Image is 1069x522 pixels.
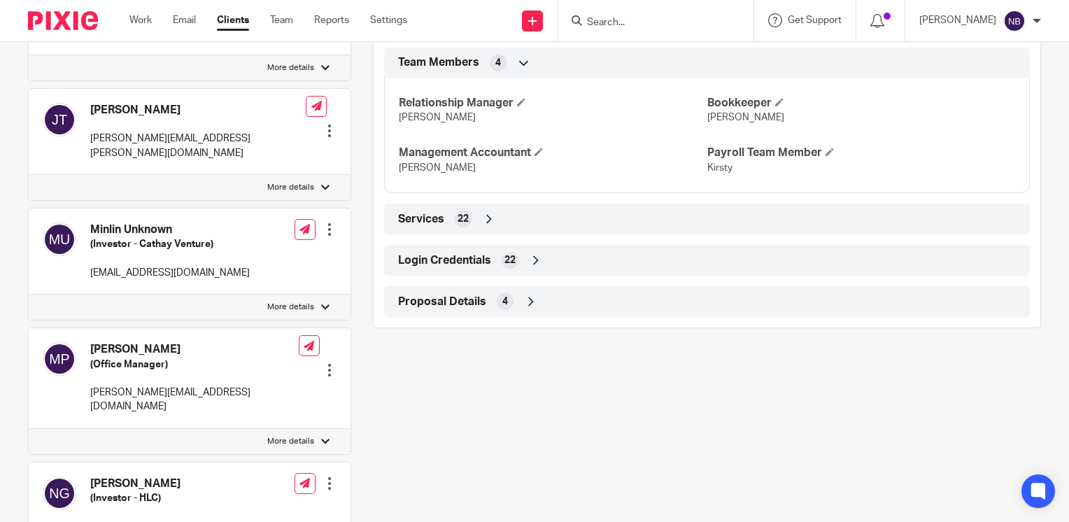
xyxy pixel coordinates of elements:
[1003,10,1026,32] img: svg%3E
[43,103,76,136] img: svg%3E
[398,212,444,227] span: Services
[399,113,476,122] span: [PERSON_NAME]
[217,13,249,27] a: Clients
[495,56,501,70] span: 4
[314,13,349,27] a: Reports
[267,182,314,193] p: More details
[788,15,842,25] span: Get Support
[90,237,250,251] h5: (Investor - Cathay Venture)
[90,132,306,160] p: [PERSON_NAME][EMAIL_ADDRESS][PERSON_NAME][DOMAIN_NAME]
[399,146,707,160] h4: Management Accountant
[43,477,76,510] img: svg%3E
[399,163,476,173] span: [PERSON_NAME]
[267,302,314,313] p: More details
[504,253,516,267] span: 22
[707,163,732,173] span: Kirsty
[90,103,306,118] h4: [PERSON_NAME]
[707,96,1015,111] h4: Bookkeeper
[398,55,479,70] span: Team Members
[502,295,508,309] span: 4
[707,146,1015,160] h4: Payroll Team Member
[267,436,314,447] p: More details
[586,17,712,29] input: Search
[90,342,299,357] h4: [PERSON_NAME]
[43,342,76,376] img: svg%3E
[90,358,299,372] h5: (Office Manager)
[267,62,314,73] p: More details
[173,13,196,27] a: Email
[43,223,76,256] img: svg%3E
[270,13,293,27] a: Team
[398,295,486,309] span: Proposal Details
[129,13,152,27] a: Work
[28,11,98,30] img: Pixie
[458,212,469,226] span: 22
[90,266,250,280] p: [EMAIL_ADDRESS][DOMAIN_NAME]
[919,13,996,27] p: [PERSON_NAME]
[398,253,491,268] span: Login Credentials
[399,96,707,111] h4: Relationship Manager
[90,477,250,491] h4: [PERSON_NAME]
[707,113,784,122] span: [PERSON_NAME]
[90,386,299,414] p: [PERSON_NAME][EMAIL_ADDRESS][DOMAIN_NAME]
[90,491,250,505] h5: (Investor - HLC)
[90,223,250,237] h4: Minlin Unknown
[370,13,407,27] a: Settings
